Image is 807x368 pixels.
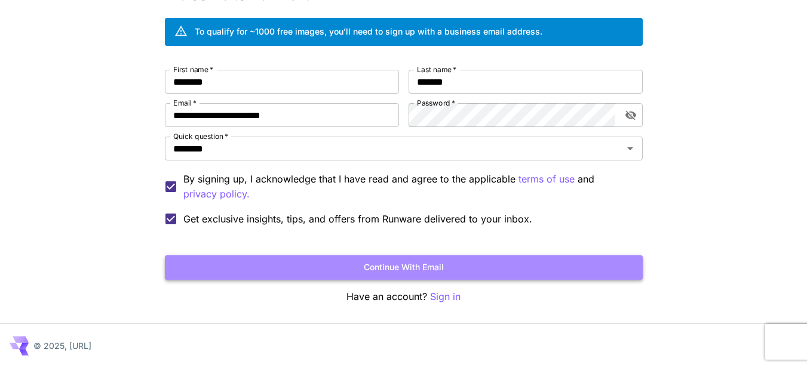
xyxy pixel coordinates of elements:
span: Get exclusive insights, tips, and offers from Runware delivered to your inbox. [183,212,532,226]
button: Continue with email [165,255,643,280]
p: By signing up, I acknowledge that I have read and agree to the applicable and [183,172,633,202]
label: Quick question [173,131,228,141]
label: First name [173,64,213,75]
label: Email [173,98,197,108]
p: terms of use [518,172,575,187]
button: By signing up, I acknowledge that I have read and agree to the applicable terms of use and [183,187,250,202]
label: Password [417,98,455,108]
button: Open [622,140,639,157]
p: privacy policy. [183,187,250,202]
div: To qualify for ~1000 free images, you’ll need to sign up with a business email address. [195,25,542,38]
p: Have an account? [165,289,643,304]
button: Sign in [430,289,461,304]
button: By signing up, I acknowledge that I have read and agree to the applicable and privacy policy. [518,172,575,187]
p: © 2025, [URL] [33,339,91,352]
label: Last name [417,64,456,75]
button: toggle password visibility [620,104,642,126]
